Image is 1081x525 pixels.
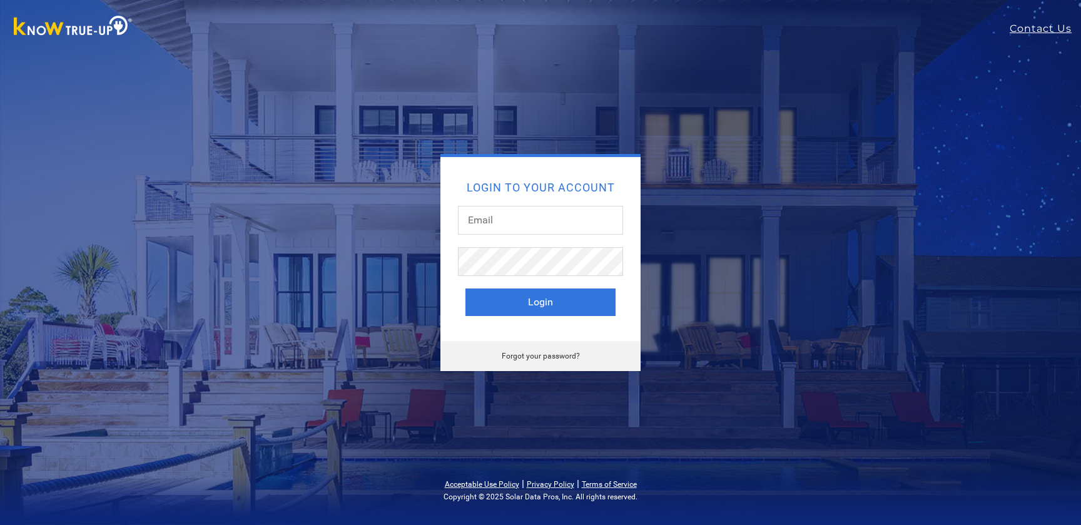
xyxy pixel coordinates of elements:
a: Contact Us [1010,21,1081,36]
img: Know True-Up [8,13,139,41]
a: Acceptable Use Policy [445,480,519,489]
span: | [522,477,524,489]
a: Privacy Policy [527,480,574,489]
a: Terms of Service [582,480,637,489]
button: Login [465,288,616,316]
h2: Login to your account [465,182,616,193]
input: Email [458,206,623,235]
span: | [577,477,579,489]
a: Forgot your password? [502,352,580,360]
